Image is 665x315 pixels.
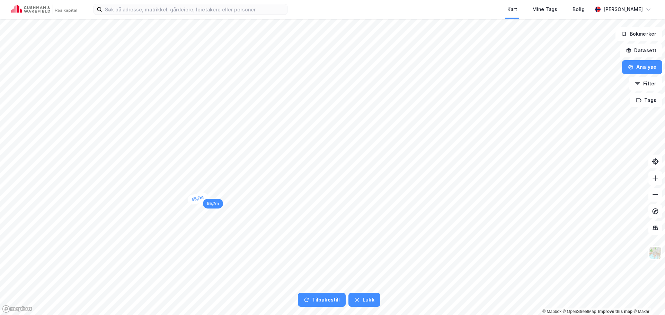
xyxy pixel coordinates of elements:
a: Improve this map [598,309,632,314]
iframe: Chat Widget [630,282,665,315]
a: OpenStreetMap [563,309,596,314]
div: Map marker [203,199,223,209]
input: Søk på adresse, matrikkel, gårdeiere, leietakere eller personer [102,4,287,15]
button: Lukk [348,293,380,307]
button: Datasett [620,44,662,57]
div: Kontrollprogram for chat [630,282,665,315]
button: Filter [629,77,662,91]
div: Map marker [187,192,209,205]
button: Tilbakestill [298,293,346,307]
div: Mine Tags [532,5,557,13]
a: Mapbox homepage [2,305,33,313]
img: cushman-wakefield-realkapital-logo.202ea83816669bd177139c58696a8fa1.svg [11,4,77,14]
button: Analyse [622,60,662,74]
a: Mapbox [542,309,561,314]
div: Bolig [573,5,585,13]
button: Tags [630,93,662,107]
div: Kart [507,5,517,13]
div: [PERSON_NAME] [603,5,643,13]
button: Bokmerker [615,27,662,41]
img: Z [649,246,662,259]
